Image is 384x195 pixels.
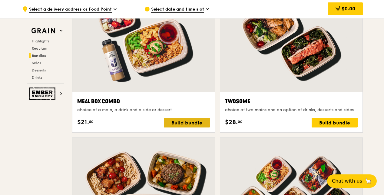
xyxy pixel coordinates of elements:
[32,54,46,58] span: Bundles
[327,174,377,188] button: Chat with us🦙
[77,118,89,127] span: $21.
[312,118,358,127] div: Build bundle
[77,97,210,106] div: Meal Box Combo
[332,177,362,185] span: Chat with us
[77,107,210,113] div: choice of a main, a drink and a side or dessert
[89,119,94,124] span: 50
[365,177,372,185] span: 🦙
[32,61,41,65] span: Sides
[32,46,47,51] span: Regulars
[225,118,238,127] span: $28.
[29,88,57,100] img: Ember Smokery web logo
[151,6,204,13] span: Select date and time slot
[32,75,42,80] span: Drinks
[29,6,112,13] span: Select a delivery address or Food Point
[29,25,57,36] img: Grain web logo
[32,39,49,43] span: Highlights
[32,68,46,72] span: Desserts
[225,97,358,106] div: Twosome
[238,119,243,124] span: 00
[164,118,210,127] div: Build bundle
[225,107,358,113] div: choice of two mains and an option of drinks, desserts and sides
[342,6,355,12] span: $0.00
